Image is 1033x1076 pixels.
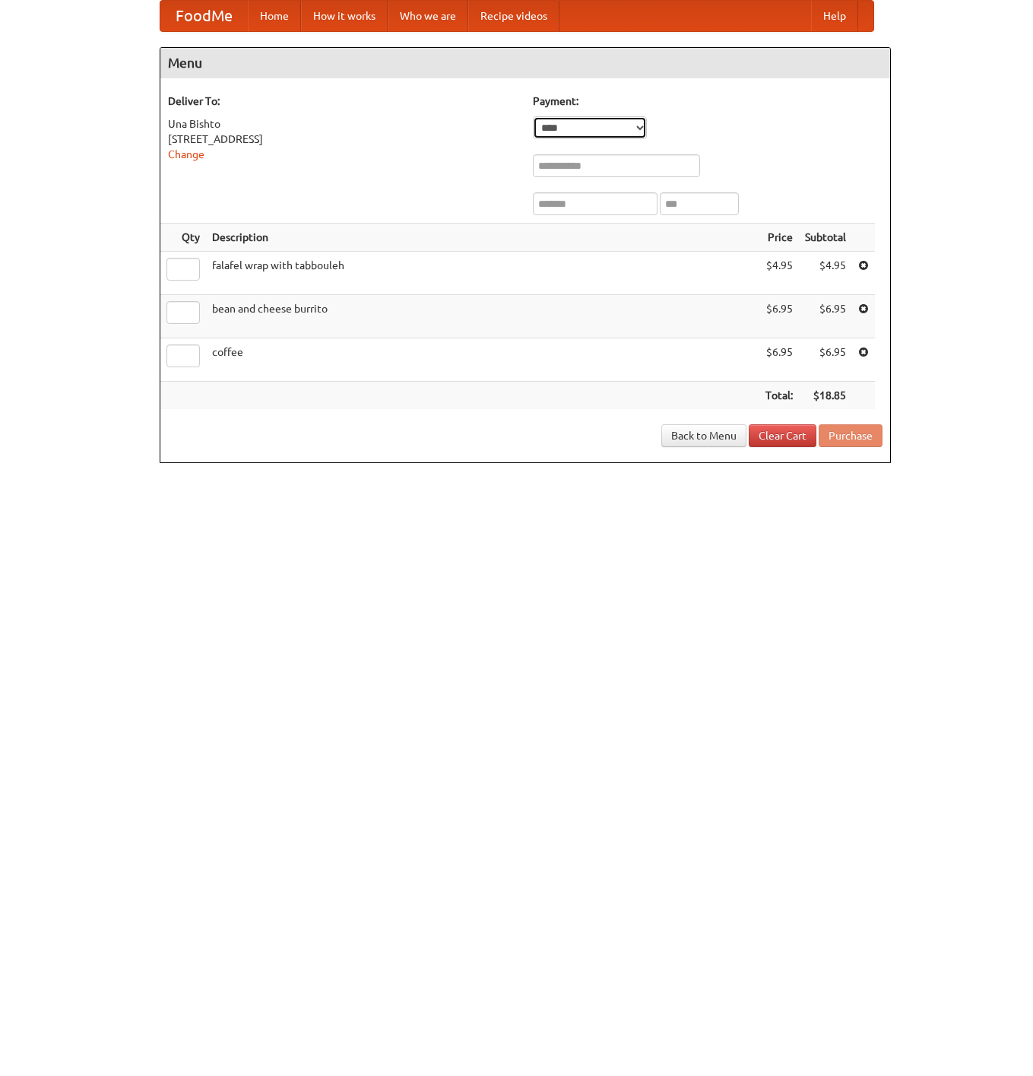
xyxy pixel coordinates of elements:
th: Total: [759,382,799,410]
td: $6.95 [799,338,852,382]
td: $6.95 [759,295,799,338]
th: Price [759,224,799,252]
td: $6.95 [759,338,799,382]
div: Una Bishto [168,116,518,132]
th: Description [206,224,759,252]
button: Purchase [819,424,882,447]
a: How it works [301,1,388,31]
a: Back to Menu [661,424,746,447]
td: $6.95 [799,295,852,338]
a: Home [248,1,301,31]
td: coffee [206,338,759,382]
th: $18.85 [799,382,852,410]
a: Help [811,1,858,31]
a: Clear Cart [749,424,816,447]
h5: Deliver To: [168,94,518,109]
td: $4.95 [799,252,852,295]
a: Who we are [388,1,468,31]
a: Change [168,148,204,160]
td: falafel wrap with tabbouleh [206,252,759,295]
th: Subtotal [799,224,852,252]
div: [STREET_ADDRESS] [168,132,518,147]
td: $4.95 [759,252,799,295]
h5: Payment: [533,94,882,109]
td: bean and cheese burrito [206,295,759,338]
a: Recipe videos [468,1,559,31]
th: Qty [160,224,206,252]
h4: Menu [160,48,890,78]
a: FoodMe [160,1,248,31]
